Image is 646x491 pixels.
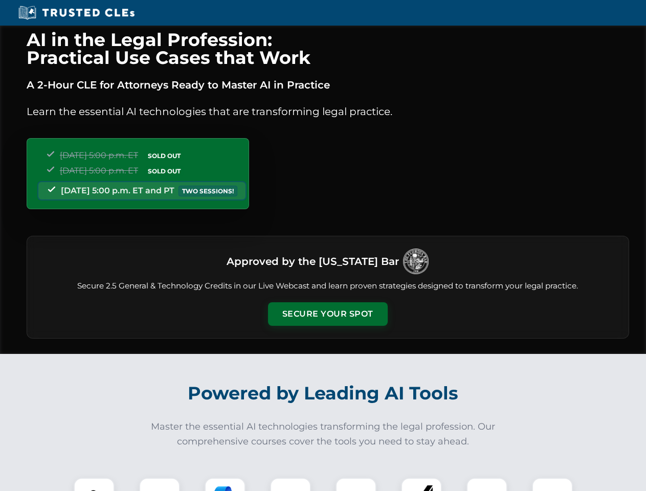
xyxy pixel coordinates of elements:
img: Logo [403,249,429,274]
span: SOLD OUT [144,150,184,161]
img: Trusted CLEs [15,5,138,20]
p: Learn the essential AI technologies that are transforming legal practice. [27,103,629,120]
h1: AI in the Legal Profession: Practical Use Cases that Work [27,31,629,66]
h3: Approved by the [US_STATE] Bar [227,252,399,271]
span: [DATE] 5:00 p.m. ET [60,150,138,160]
span: SOLD OUT [144,166,184,176]
p: Master the essential AI technologies transforming the legal profession. Our comprehensive courses... [144,419,502,449]
span: [DATE] 5:00 p.m. ET [60,166,138,175]
p: A 2-Hour CLE for Attorneys Ready to Master AI in Practice [27,77,629,93]
p: Secure 2.5 General & Technology Credits in our Live Webcast and learn proven strategies designed ... [39,280,616,292]
button: Secure Your Spot [268,302,388,326]
h2: Powered by Leading AI Tools [40,375,607,411]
